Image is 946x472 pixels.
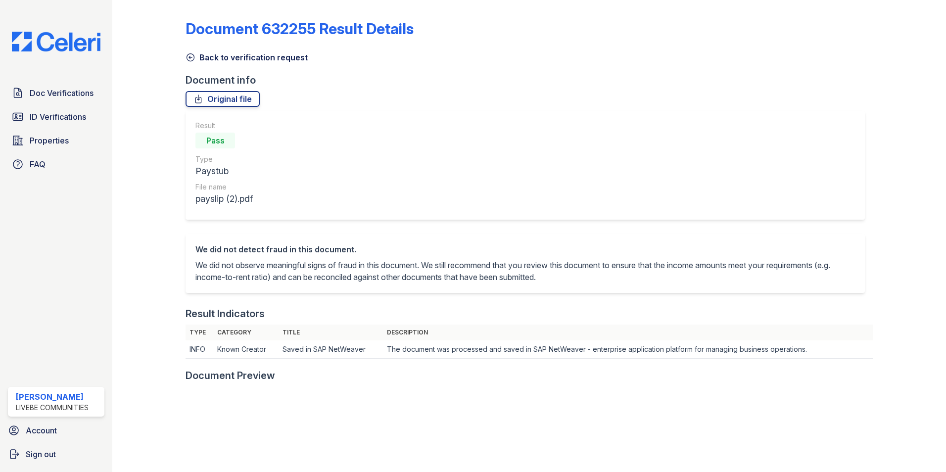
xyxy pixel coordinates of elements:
span: ID Verifications [30,111,86,123]
div: LiveBe Communities [16,403,89,413]
a: Sign out [4,444,108,464]
span: Account [26,425,57,436]
div: payslip (2).pdf [195,192,253,206]
th: Category [213,325,279,340]
div: Type [195,154,253,164]
td: Known Creator [213,340,279,359]
a: FAQ [8,154,104,174]
a: Properties [8,131,104,150]
div: [PERSON_NAME] [16,391,89,403]
span: Properties [30,135,69,146]
a: ID Verifications [8,107,104,127]
a: Original file [186,91,260,107]
span: Sign out [26,448,56,460]
th: Type [186,325,213,340]
div: We did not detect fraud in this document. [195,243,855,255]
iframe: chat widget [904,432,936,462]
td: Saved in SAP NetWeaver [279,340,383,359]
a: Back to verification request [186,51,308,63]
div: Pass [195,133,235,148]
a: Document 632255 Result Details [186,20,414,38]
div: Document info [186,73,873,87]
img: CE_Logo_Blue-a8612792a0a2168367f1c8372b55b34899dd931a85d93a1a3d3e32e68fde9ad4.png [4,32,108,51]
div: Result Indicators [186,307,265,321]
div: Result [195,121,253,131]
span: FAQ [30,158,46,170]
div: Paystub [195,164,253,178]
td: INFO [186,340,213,359]
th: Title [279,325,383,340]
a: Account [4,421,108,440]
div: File name [195,182,253,192]
div: Document Preview [186,369,275,382]
th: Description [383,325,873,340]
td: The document was processed and saved in SAP NetWeaver - enterprise application platform for manag... [383,340,873,359]
a: Doc Verifications [8,83,104,103]
p: We did not observe meaningful signs of fraud in this document. We still recommend that you review... [195,259,855,283]
span: Doc Verifications [30,87,94,99]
